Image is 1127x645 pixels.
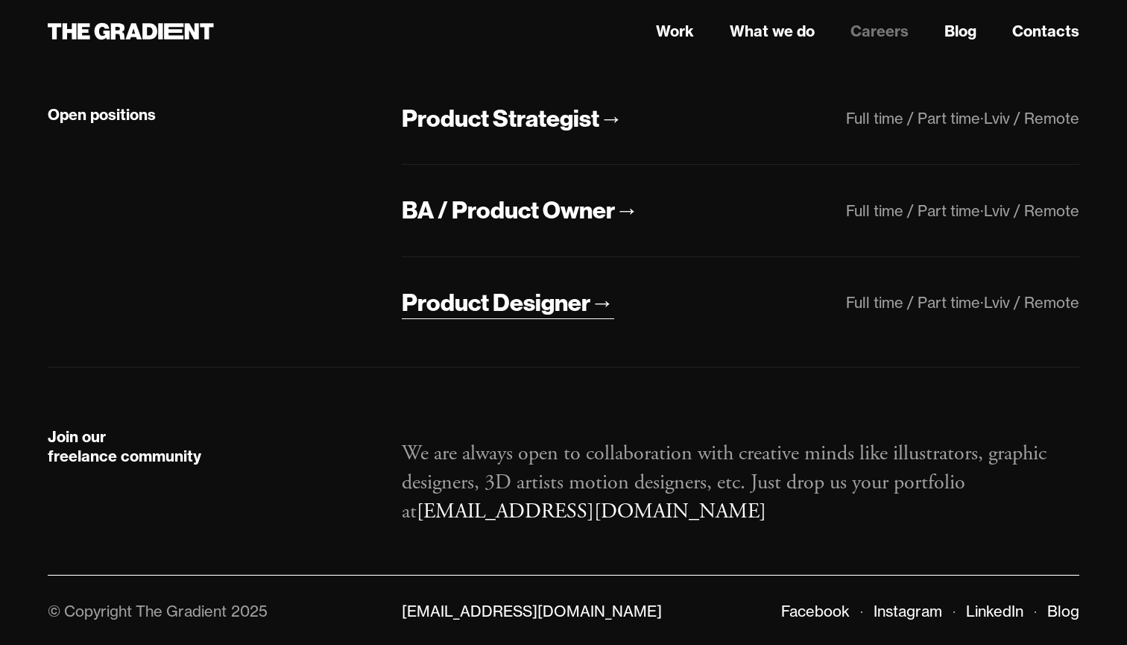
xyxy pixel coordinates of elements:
div: Lviv / Remote [984,109,1079,128]
a: Instagram [874,602,942,620]
a: [EMAIL_ADDRESS][DOMAIN_NAME] [417,498,766,525]
div: → [615,195,639,226]
div: · [980,109,984,128]
div: Product Designer [402,287,590,318]
div: Full time / Part time [846,201,980,220]
a: What we do [730,20,815,43]
a: Blog [1047,602,1079,620]
a: Contacts [1012,20,1079,43]
div: 2025 [231,602,268,620]
strong: Open positions [48,105,156,124]
a: Careers [850,20,909,43]
div: Product Strategist [402,103,599,134]
div: · [980,293,984,312]
div: Lviv / Remote [984,293,1079,312]
a: Facebook [781,602,850,620]
a: LinkedIn [966,602,1023,620]
div: © Copyright The Gradient [48,602,227,620]
div: → [599,103,623,134]
a: Blog [944,20,976,43]
strong: Join our freelance community [48,427,201,465]
p: We are always open to collaboration with creative minds like illustrators, graphic designers, 3D ... [402,439,1079,527]
div: BA / Product Owner [402,195,615,226]
a: [EMAIL_ADDRESS][DOMAIN_NAME] [402,602,662,620]
div: Full time / Part time [846,109,980,128]
a: Product Designer→ [402,287,614,319]
div: · [980,201,984,220]
div: Full time / Part time [846,293,980,312]
a: Product Strategist→ [402,103,623,135]
div: → [590,287,614,318]
div: Lviv / Remote [984,201,1079,220]
a: Work [656,20,694,43]
a: BA / Product Owner→ [402,195,639,227]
